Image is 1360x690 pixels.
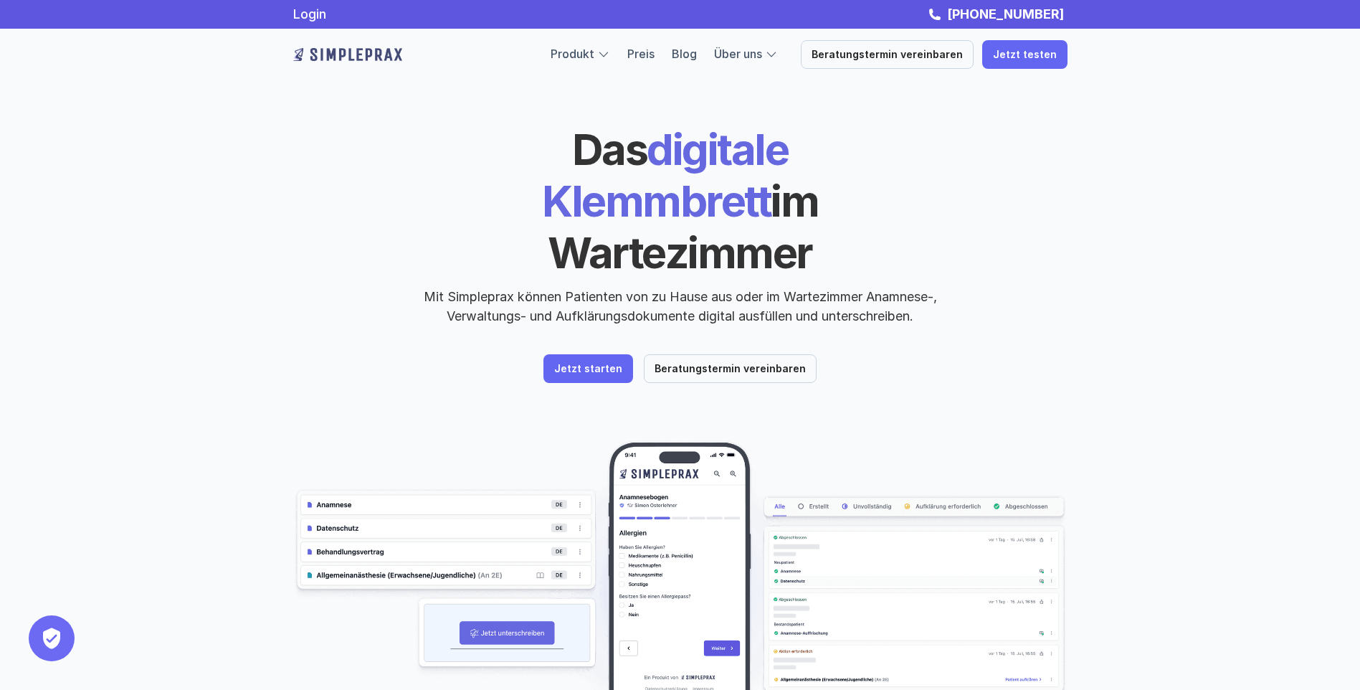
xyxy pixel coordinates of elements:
a: Jetzt starten [543,354,633,383]
p: Mit Simpleprax können Patienten von zu Hause aus oder im Wartezimmer Anamnese-, Verwaltungs- und ... [412,287,949,326]
a: Login [293,6,326,22]
a: Preis [627,47,655,61]
a: Produkt [551,47,594,61]
p: Jetzt testen [993,49,1057,61]
p: Jetzt starten [554,363,622,375]
a: [PHONE_NUMBER] [943,6,1067,22]
strong: [PHONE_NUMBER] [947,6,1064,22]
a: Jetzt testen [982,40,1067,69]
h1: digitale Klemmbrett [433,123,928,278]
a: Über uns [714,47,762,61]
a: Blog [672,47,697,61]
a: Beratungstermin vereinbaren [644,354,817,383]
p: Beratungstermin vereinbaren [655,363,806,375]
span: Das [572,123,647,175]
a: Beratungstermin vereinbaren [801,40,974,69]
span: im Wartezimmer [548,175,826,278]
p: Beratungstermin vereinbaren [812,49,963,61]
